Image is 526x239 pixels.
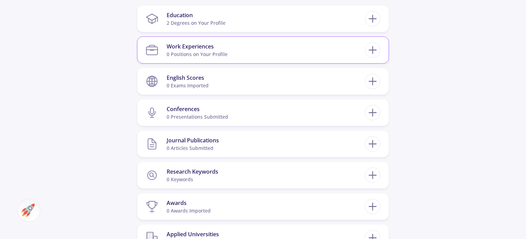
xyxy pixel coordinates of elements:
div: Journal Publications [167,136,219,144]
div: 0 presentations submitted [167,113,228,120]
div: Awards [167,199,211,207]
div: Work Experiences [167,42,228,51]
div: Education [167,11,225,19]
img: ac-market [21,204,35,217]
div: Conferences [167,105,228,113]
div: 0 articles submitted [167,144,219,152]
div: 0 exams imported [167,82,209,89]
div: Applied Universities [167,230,222,238]
div: 0 keywords [167,176,218,183]
div: English Scores [167,74,209,82]
div: 2 Degrees on Your Profile [167,19,225,26]
div: Research Keywords [167,167,218,176]
div: 0 Positions on Your Profile [167,51,228,58]
div: 0 awards imported [167,207,211,214]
